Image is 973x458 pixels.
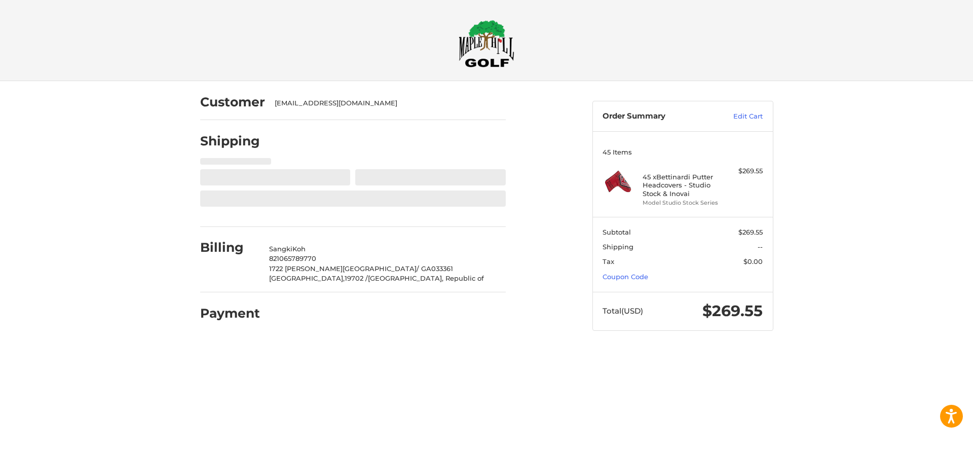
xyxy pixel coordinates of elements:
span: $269.55 [738,228,763,236]
span: Tax [603,257,614,265]
span: 19702 / [345,274,368,282]
span: Sangki [269,245,292,253]
span: [GEOGRAPHIC_DATA], Republic of [368,274,484,282]
div: [EMAIL_ADDRESS][DOMAIN_NAME] [275,98,496,108]
h3: Order Summary [603,111,712,122]
img: Maple Hill Golf [459,20,514,67]
span: 821065789770 [269,254,316,262]
span: Koh [292,245,306,253]
a: Edit Cart [712,111,763,122]
h3: 45 Items [603,148,763,156]
span: Subtotal [603,228,631,236]
span: 1722 [PERSON_NAME][GEOGRAPHIC_DATA] [269,264,417,273]
h2: Billing [200,240,259,255]
span: / GA033361 [417,264,453,273]
h2: Shipping [200,133,260,149]
span: [GEOGRAPHIC_DATA], [269,274,345,282]
a: Coupon Code [603,273,648,281]
h2: Customer [200,94,265,110]
h4: 45 x Bettinardi Putter Headcovers - Studio Stock & Inovai [643,173,720,198]
span: Shipping [603,243,633,251]
span: Total (USD) [603,306,643,316]
li: Model Studio Stock Series [643,199,720,207]
h2: Payment [200,306,260,321]
span: $269.55 [702,301,763,320]
span: -- [758,243,763,251]
div: $269.55 [723,166,763,176]
span: $0.00 [743,257,763,265]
